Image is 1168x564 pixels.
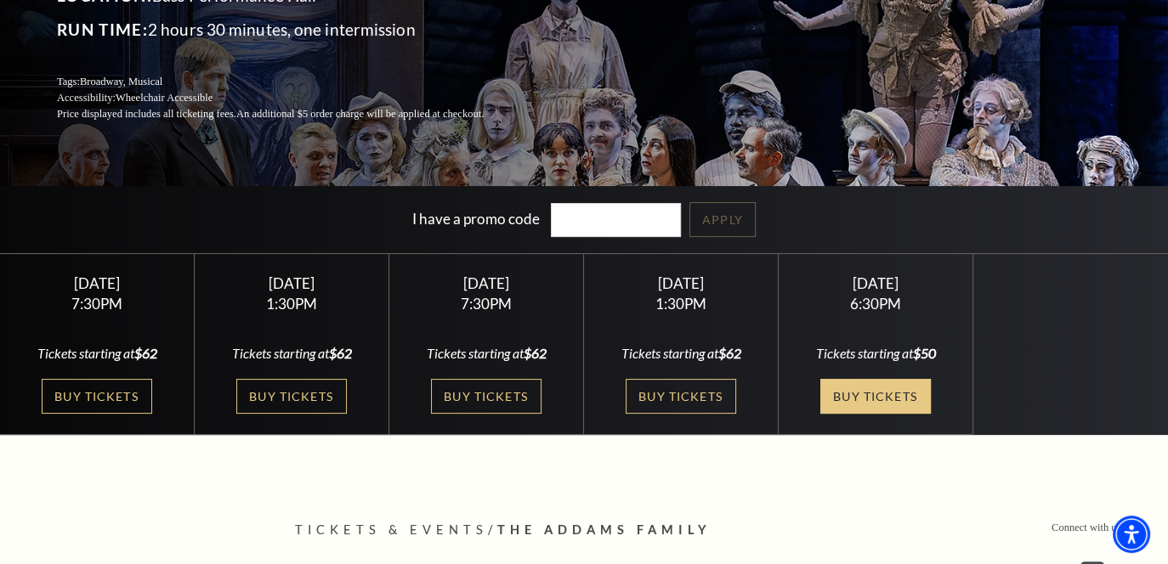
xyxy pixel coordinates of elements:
span: An additional $5 order charge will be applied at checkout. [236,108,484,120]
span: Tickets & Events [295,522,488,537]
span: $62 [329,345,352,361]
div: 1:30PM [215,296,369,311]
span: $62 [718,345,741,361]
div: Tickets starting at [20,344,174,363]
a: Buy Tickets [431,379,541,414]
p: 2 hours 30 minutes, one intermission [57,16,524,43]
span: The Addams Family [497,522,712,537]
div: [DATE] [410,274,564,292]
div: 1:30PM [604,296,758,311]
span: Run Time: [57,20,148,39]
div: Tickets starting at [604,344,758,363]
div: [DATE] [604,274,758,292]
div: 7:30PM [410,296,564,311]
span: $50 [913,345,936,361]
a: Buy Tickets [820,379,931,414]
a: Buy Tickets [236,379,347,414]
span: Wheelchair Accessible [116,92,213,104]
div: Tickets starting at [215,344,369,363]
div: [DATE] [215,274,369,292]
div: Tickets starting at [410,344,564,363]
div: Accessibility Menu [1113,516,1150,553]
p: / [295,520,873,541]
div: 7:30PM [20,296,174,311]
span: $62 [524,345,547,361]
span: Broadway, Musical [80,76,162,87]
span: $62 [134,345,157,361]
p: Connect with us on [1052,520,1134,536]
p: Tags: [57,74,524,90]
label: I have a promo code [412,209,540,227]
div: [DATE] [20,274,174,292]
a: Buy Tickets [626,379,736,414]
div: Tickets starting at [799,344,953,363]
div: [DATE] [799,274,953,292]
p: Accessibility: [57,90,524,106]
p: Price displayed includes all ticketing fees. [57,106,524,122]
div: 6:30PM [799,296,953,311]
a: Buy Tickets [42,379,152,414]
